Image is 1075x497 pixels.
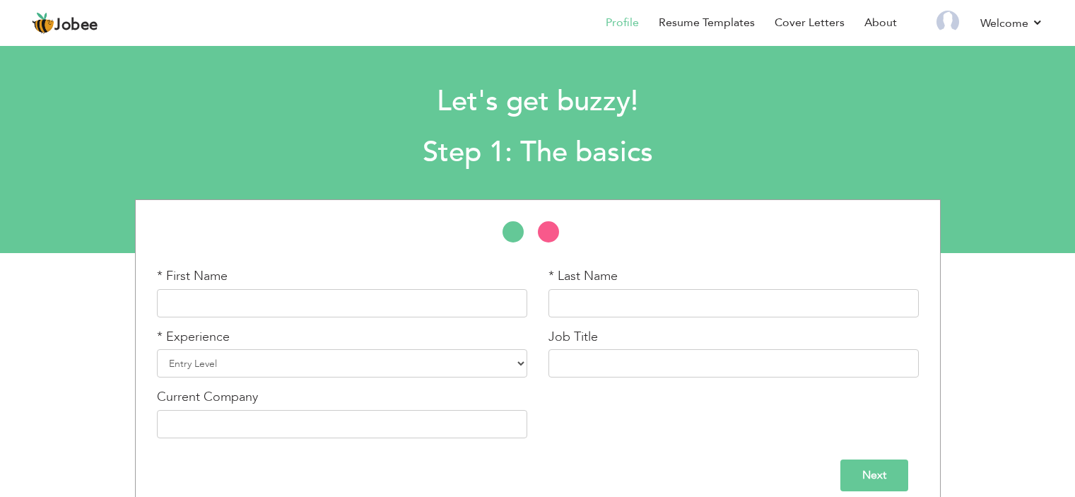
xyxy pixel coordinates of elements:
img: Profile Img [936,11,959,33]
input: Next [840,460,908,491]
a: About [864,15,897,31]
img: jobee.io [32,12,54,35]
h1: Let's get buzzy! [145,83,930,120]
a: Cover Letters [775,15,845,31]
label: * Last Name [548,267,618,286]
h2: Step 1: The basics [145,134,930,171]
a: Jobee [32,12,98,35]
label: Current Company [157,388,258,407]
label: * Experience [157,328,230,346]
a: Profile [606,15,639,31]
span: Jobee [54,18,98,33]
label: * First Name [157,267,228,286]
a: Resume Templates [659,15,755,31]
a: Welcome [980,15,1043,32]
label: Job Title [548,328,598,346]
